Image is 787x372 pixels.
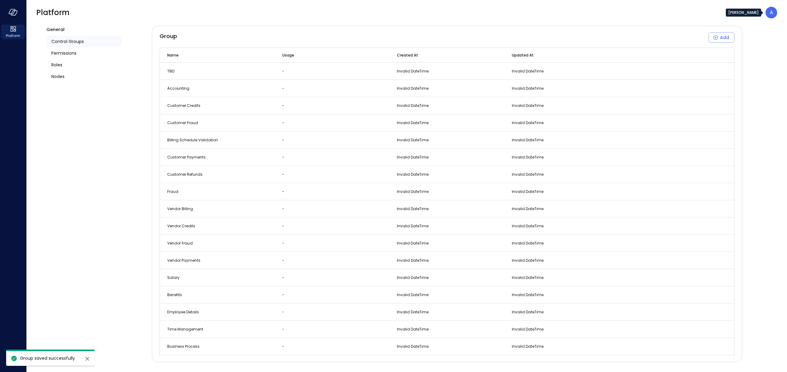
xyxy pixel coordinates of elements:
span: Name [167,52,179,58]
span: TBD [167,69,174,74]
span: Invalid DateTime [397,292,429,297]
span: Platform [36,8,69,18]
span: Invalid DateTime [512,137,544,143]
button: Add [709,32,734,43]
span: - [282,344,284,349]
span: Invalid DateTime [397,206,429,211]
div: Add [720,34,729,41]
span: Vendor Billing [167,206,193,211]
span: - [282,86,284,91]
span: - [282,292,284,297]
div: Avi Brandwain [765,7,777,18]
span: Invalid DateTime [397,189,429,194]
span: Accounting [167,86,189,91]
button: close [84,355,91,362]
span: - [282,258,284,263]
span: Benefits [167,292,182,297]
span: Nodes [51,73,65,80]
span: Vendor Fraud [167,241,193,246]
span: Updated At [512,52,534,58]
span: Permissions [51,50,77,57]
span: - [282,69,284,74]
span: Created At [397,52,418,58]
div: [PERSON_NAME] [726,9,761,17]
span: Invalid DateTime [512,155,544,160]
span: Time Management [167,327,203,332]
span: Usage [282,52,294,58]
span: Invalid DateTime [397,172,429,177]
span: - [282,120,284,125]
a: Permissions [46,47,122,59]
span: - [282,223,284,229]
span: - [282,189,284,194]
span: - [282,327,284,332]
span: Group saved successfully [20,355,75,361]
span: - [282,275,284,280]
span: - [282,155,284,160]
span: Invalid DateTime [512,189,544,194]
a: Control Groups [46,36,122,47]
span: - [282,137,284,143]
span: Invalid DateTime [512,292,544,297]
span: Salary [167,275,180,280]
span: Group [160,32,177,43]
span: Invalid DateTime [397,69,429,74]
span: Invalid DateTime [397,344,429,349]
span: Invalid DateTime [512,206,544,211]
span: Business Process [167,344,200,349]
span: - [282,206,284,211]
span: Invalid DateTime [512,223,544,229]
span: Invalid DateTime [397,223,429,229]
span: Invalid DateTime [397,258,429,263]
span: Invalid DateTime [397,155,429,160]
span: Roles [51,61,62,68]
span: Control Groups [51,38,84,45]
span: Invalid DateTime [397,86,429,91]
span: - [282,241,284,246]
span: Customer Credits [167,103,200,108]
span: Invalid DateTime [512,258,544,263]
span: Invalid DateTime [512,103,544,108]
a: Nodes [46,71,122,82]
span: Invalid DateTime [397,309,429,315]
span: Invalid DateTime [512,344,544,349]
span: Invalid DateTime [397,327,429,332]
div: Platform [1,25,25,39]
span: Invalid DateTime [512,172,544,177]
span: Customer Refunds [167,172,203,177]
span: Invalid DateTime [512,275,544,280]
span: Invalid DateTime [512,241,544,246]
span: Invalid DateTime [397,137,429,143]
span: General [46,26,65,33]
span: Invalid DateTime [512,309,544,315]
span: Invalid DateTime [512,69,544,74]
span: Invalid DateTime [512,86,544,91]
span: Employee Details [167,309,199,315]
span: Billing Schedule Validation [167,137,218,143]
span: - [282,172,284,177]
span: Invalid DateTime [397,120,429,125]
span: - [282,309,284,315]
span: Invalid DateTime [397,275,429,280]
span: - [282,103,284,108]
span: Vendor Credits [167,223,195,229]
a: Roles [46,59,122,71]
span: Invalid DateTime [397,241,429,246]
span: Platform [6,33,20,39]
span: Invalid DateTime [512,327,544,332]
span: Invalid DateTime [512,120,544,125]
span: Invalid DateTime [397,103,429,108]
span: Fraud [167,189,178,194]
span: Vendor Payments [167,258,200,263]
span: Customer Fraud [167,120,198,125]
span: Customer Payments [167,155,206,160]
p: A [770,9,773,16]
